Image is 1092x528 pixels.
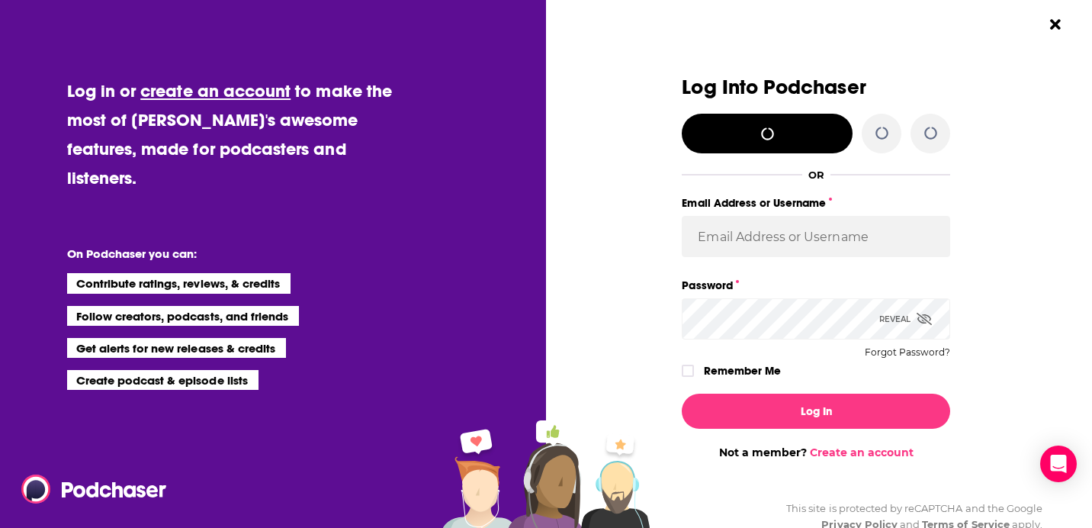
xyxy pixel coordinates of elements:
[808,169,824,181] div: OR
[865,347,950,358] button: Forgot Password?
[21,475,156,504] a: Podchaser - Follow, Share and Rate Podcasts
[67,306,300,326] li: Follow creators, podcasts, and friends
[810,446,914,459] a: Create an account
[682,193,950,213] label: Email Address or Username
[682,76,950,98] h3: Log Into Podchaser
[704,361,781,381] label: Remember Me
[682,446,950,459] div: Not a member?
[67,370,259,390] li: Create podcast & episode lists
[140,80,291,101] a: create an account
[1040,446,1077,482] div: Open Intercom Messenger
[21,475,168,504] img: Podchaser - Follow, Share and Rate Podcasts
[67,273,291,293] li: Contribute ratings, reviews, & credits
[682,275,950,295] label: Password
[67,246,372,261] li: On Podchaser you can:
[1041,10,1070,39] button: Close Button
[67,338,286,358] li: Get alerts for new releases & credits
[682,394,950,429] button: Log In
[682,216,950,257] input: Email Address or Username
[879,298,932,340] div: Reveal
